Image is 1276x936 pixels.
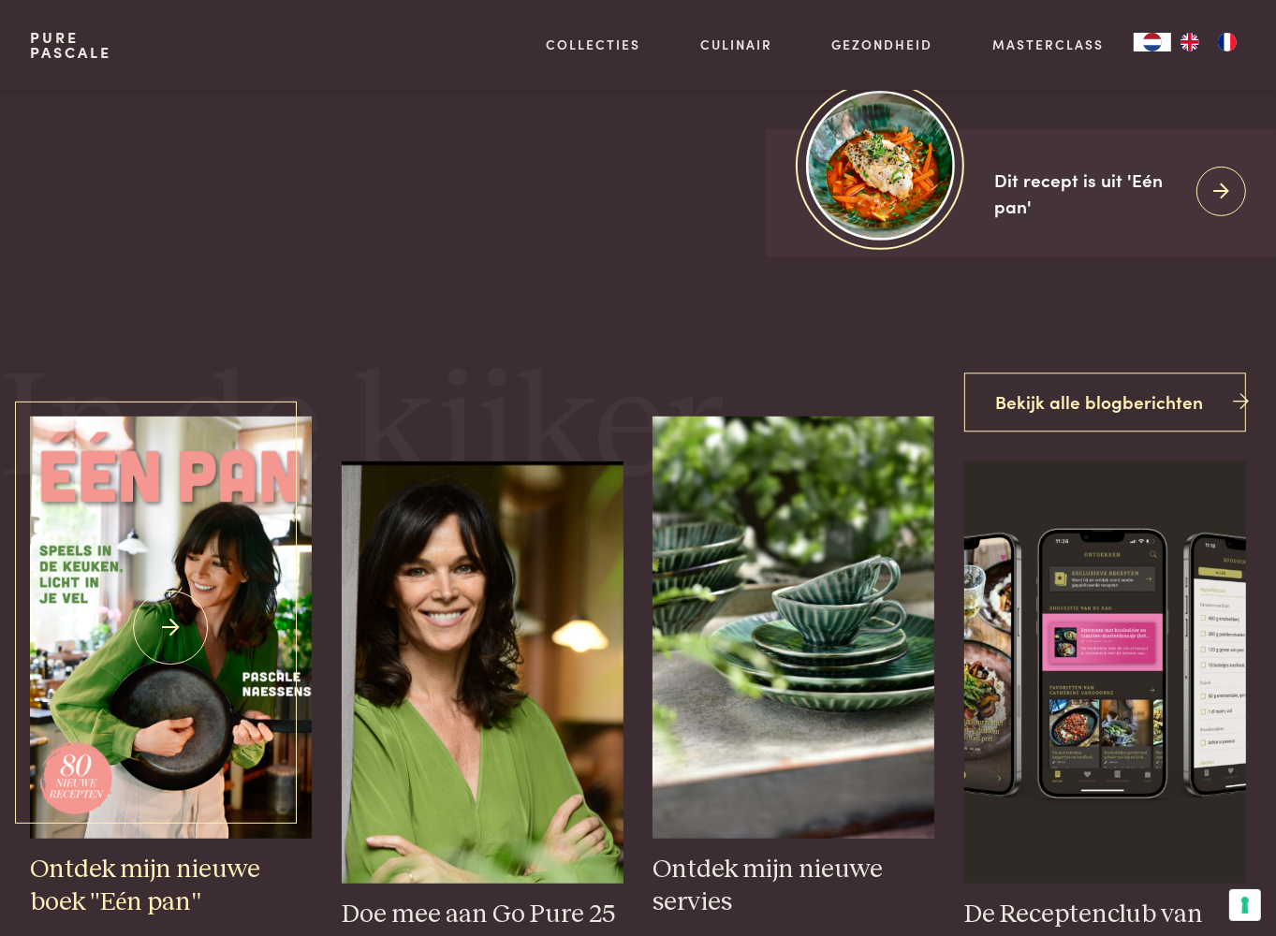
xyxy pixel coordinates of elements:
a: Gezondheid [832,35,933,54]
img: groen_servies_23 [653,417,934,839]
a: PurePascale [30,30,111,60]
a: Bekijk alle blogberichten [964,373,1246,431]
button: Uw voorkeuren voor toestemming voor trackingtechnologieën [1229,889,1261,921]
h3: Ontdek mijn nieuwe servies [653,854,934,918]
a: FR [1209,33,1246,51]
a: NL [1134,33,1171,51]
a: Masterclass [992,35,1104,54]
ul: Language list [1171,33,1246,51]
div: Language [1134,33,1171,51]
a: EN [1171,33,1209,51]
a: groen_servies_23 Ontdek mijn nieuwe servies [653,417,934,918]
a: Collecties [546,35,640,54]
img: één pan - voorbeeldcover [30,417,312,839]
a: Culinair [700,35,772,54]
a: https://admin.purepascale.com/wp-content/uploads/2025/08/home_recept_link.jpg Dit recept is uit '... [766,129,1276,257]
div: Dit recept is uit 'Eén pan' [994,167,1181,220]
h3: Ontdek mijn nieuwe boek "Eén pan" [30,854,312,918]
aside: Language selected: Nederlands [1134,33,1246,51]
h3: Doe mee aan Go Pure 25 [342,899,623,931]
img: iPhone 13 Pro Mockup front and side view [964,461,1246,884]
a: pascale_foto Doe mee aan Go Pure 25 [342,461,623,931]
img: pascale_foto [342,461,623,884]
img: https://admin.purepascale.com/wp-content/uploads/2025/08/home_recept_link.jpg [806,91,955,240]
a: één pan - voorbeeldcover Ontdek mijn nieuwe boek "Eén pan" [30,417,312,918]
